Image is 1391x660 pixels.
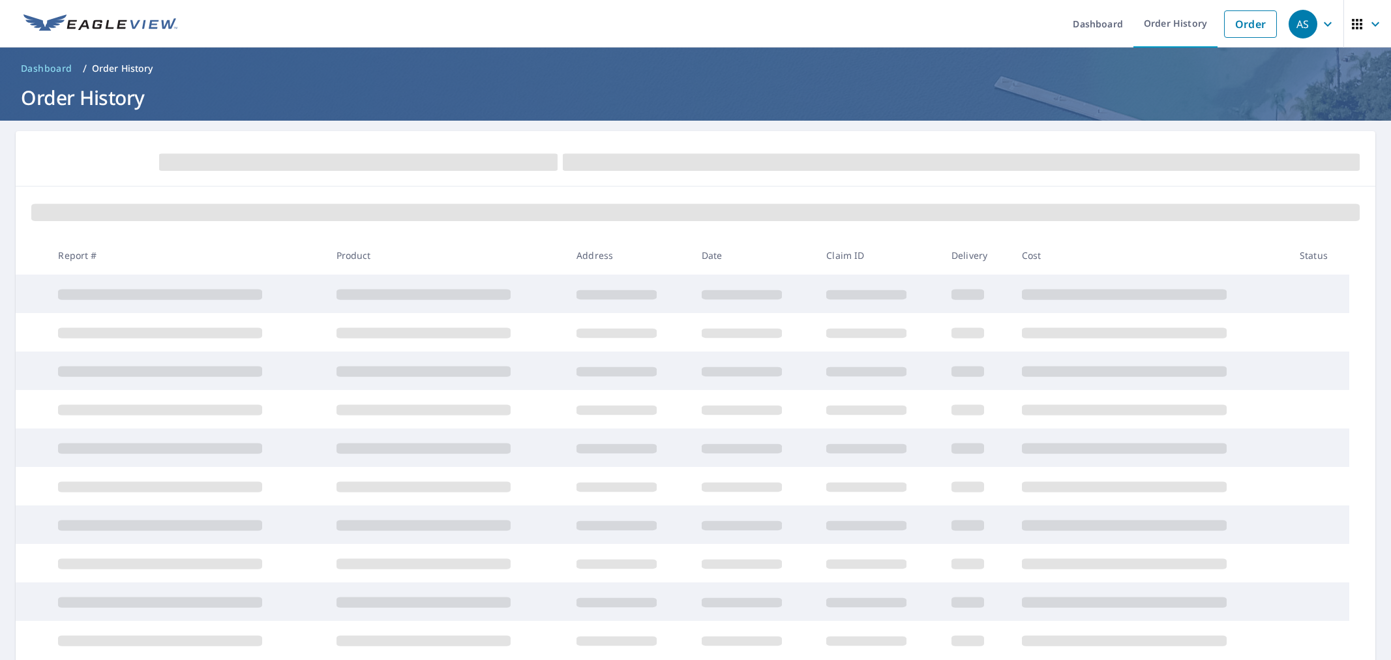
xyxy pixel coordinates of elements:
th: Date [691,236,816,275]
th: Delivery [941,236,1011,275]
th: Cost [1011,236,1289,275]
li: / [83,61,87,76]
a: Dashboard [16,58,78,79]
th: Product [326,236,567,275]
nav: breadcrumb [16,58,1375,79]
img: EV Logo [23,14,177,34]
span: Dashboard [21,62,72,75]
a: Order [1224,10,1277,38]
p: Order History [92,62,153,75]
th: Address [566,236,691,275]
th: Claim ID [816,236,941,275]
th: Status [1289,236,1349,275]
h1: Order History [16,84,1375,111]
div: AS [1289,10,1317,38]
th: Report # [48,236,325,275]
